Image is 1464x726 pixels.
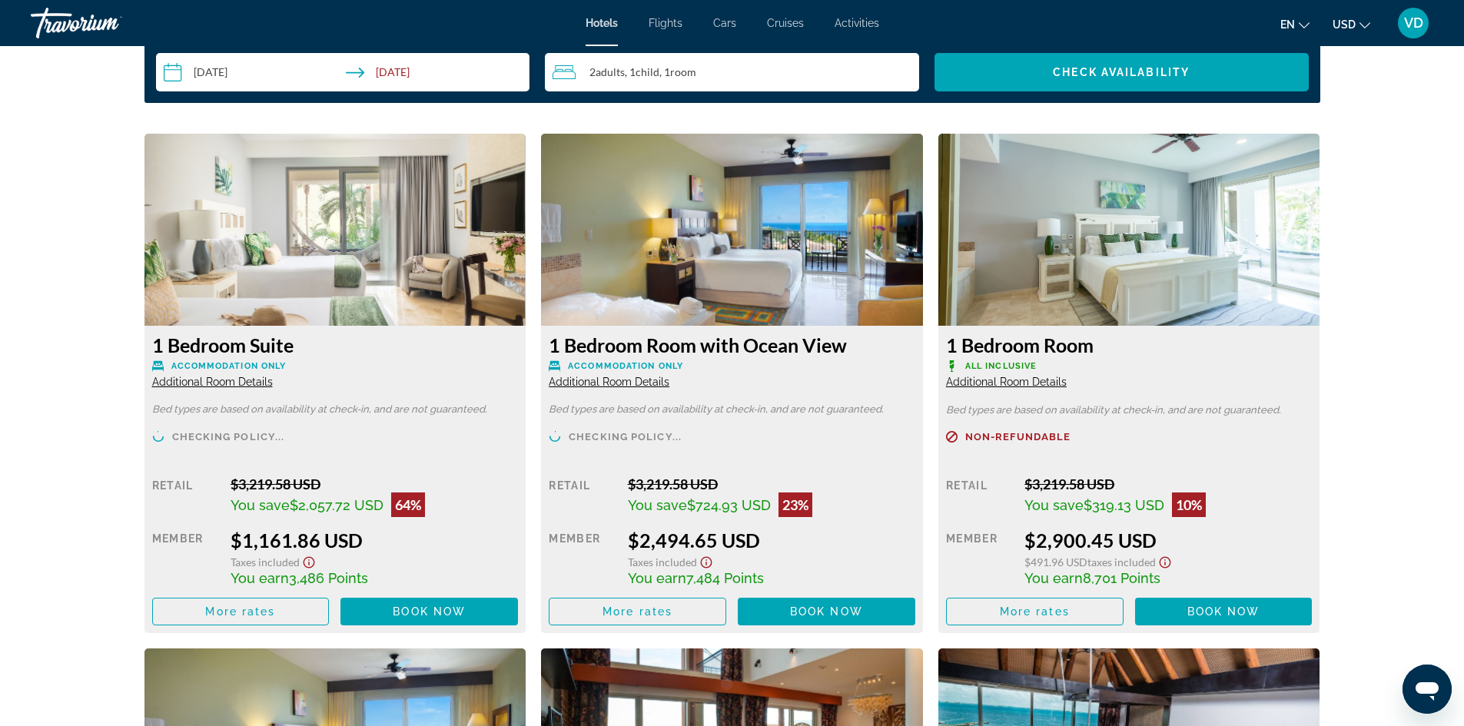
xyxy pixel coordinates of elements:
button: More rates [946,598,1124,625]
span: More rates [205,605,275,618]
p: Bed types are based on availability at check-in, and are not guaranteed. [152,404,519,415]
span: Accommodation Only [568,361,683,371]
div: Retail [549,476,616,517]
span: VD [1404,15,1423,31]
div: 10% [1172,492,1206,517]
div: Retail [946,476,1013,517]
button: User Menu [1393,7,1433,39]
span: Additional Room Details [549,376,669,388]
div: Retail [152,476,219,517]
h3: 1 Bedroom Room [946,333,1313,356]
button: Book now [1135,598,1313,625]
button: Book now [340,598,518,625]
button: Check-in date: Oct 14, 2025 Check-out date: Oct 21, 2025 [156,53,530,91]
span: USD [1333,18,1356,31]
span: 2 [589,66,625,78]
span: Accommodation Only [171,361,287,371]
span: More rates [603,605,672,618]
span: All Inclusive [965,361,1037,371]
div: Member [549,529,616,586]
button: More rates [152,598,330,625]
span: You save [231,497,290,513]
span: Non-refundable [965,432,1071,442]
div: 23% [778,492,812,517]
span: 3,486 Points [289,570,368,586]
div: Member [946,529,1013,586]
span: Taxes included [231,555,300,569]
h3: 1 Bedroom Room with Ocean View [549,333,915,356]
div: $2,900.45 USD [1024,529,1312,552]
span: $2,057.72 USD [290,497,383,513]
a: Hotels [586,17,618,29]
button: Travelers: 2 adults, 1 child [545,53,919,91]
img: 90b8146d-8084-48fe-aed5-253754187bc6.jpeg [541,134,923,326]
span: You earn [1024,570,1083,586]
span: , 1 [625,66,659,78]
p: Bed types are based on availability at check-in, and are not guaranteed. [549,404,915,415]
iframe: Button to launch messaging window [1403,665,1452,714]
span: You save [628,497,687,513]
button: Check Availability [935,53,1309,91]
span: Checking policy... [569,432,682,442]
span: en [1280,18,1295,31]
div: 64% [391,492,425,517]
span: More rates [1000,605,1070,618]
span: Additional Room Details [946,376,1067,388]
div: Search widget [156,53,1309,91]
span: Additional Room Details [152,376,273,388]
a: Activities [835,17,879,29]
a: Travorium [31,3,184,43]
div: $3,219.58 USD [231,476,518,492]
span: Book now [790,605,863,618]
span: You earn [231,570,289,586]
h3: 1 Bedroom Suite [152,333,519,356]
div: $3,219.58 USD [628,476,915,492]
p: Bed types are based on availability at check-in, and are not guaranteed. [946,405,1313,416]
span: Taxes included [1087,555,1156,569]
span: $319.13 USD [1084,497,1164,513]
button: Show Taxes and Fees disclaimer [300,552,318,569]
span: 8,701 Points [1083,570,1160,586]
div: $3,219.58 USD [1024,476,1312,492]
span: Child [636,65,659,78]
span: Book now [393,605,466,618]
span: $724.93 USD [687,497,771,513]
button: More rates [549,598,726,625]
button: Show Taxes and Fees disclaimer [1156,552,1174,569]
div: $2,494.65 USD [628,529,915,552]
a: Flights [649,17,682,29]
button: Book now [738,598,915,625]
span: Checking policy... [172,432,285,442]
span: You earn [628,570,686,586]
span: Adults [596,65,625,78]
a: Cars [713,17,736,29]
div: Member [152,529,219,586]
img: 3dcc156b-4854-4ff9-a3b7-028a19908d68.jpeg [938,134,1320,326]
button: Change currency [1333,13,1370,35]
span: $491.96 USD [1024,555,1087,569]
span: Room [670,65,696,78]
button: Show Taxes and Fees disclaimer [697,552,715,569]
span: , 1 [659,66,696,78]
span: Taxes included [628,555,697,569]
span: 7,484 Points [686,570,764,586]
a: Cruises [767,17,804,29]
img: 0a72711c-377a-4f09-8e03-a0aa3d1e38db.jpeg [144,134,526,326]
span: Check Availability [1053,66,1190,78]
button: Change language [1280,13,1310,35]
span: You save [1024,497,1084,513]
div: $1,161.86 USD [231,529,518,552]
span: Book now [1187,605,1260,618]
